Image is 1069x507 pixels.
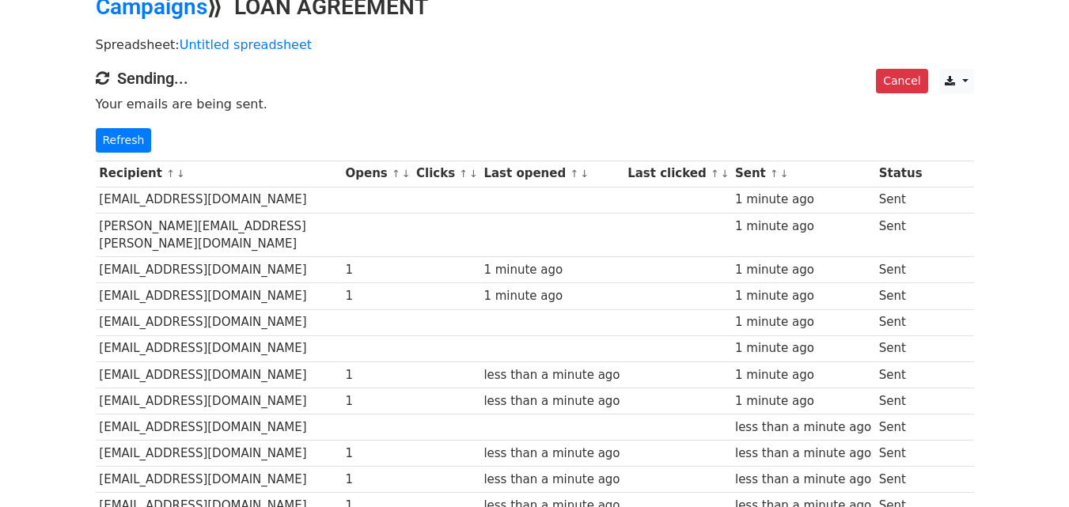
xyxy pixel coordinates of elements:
[180,37,312,52] a: Untitled spreadsheet
[392,168,400,180] a: ↑
[96,96,974,112] p: Your emails are being sent.
[780,168,789,180] a: ↓
[96,414,342,440] td: [EMAIL_ADDRESS][DOMAIN_NAME]
[345,471,408,489] div: 1
[875,414,926,440] td: Sent
[166,168,175,180] a: ↑
[875,213,926,257] td: Sent
[96,187,342,213] td: [EMAIL_ADDRESS][DOMAIN_NAME]
[875,309,926,335] td: Sent
[459,168,468,180] a: ↑
[483,261,620,279] div: 1 minute ago
[469,168,478,180] a: ↓
[735,218,871,236] div: 1 minute ago
[483,366,620,384] div: less than a minute ago
[483,471,620,489] div: less than a minute ago
[483,287,620,305] div: 1 minute ago
[480,161,624,187] th: Last opened
[96,388,342,414] td: [EMAIL_ADDRESS][DOMAIN_NAME]
[96,69,974,88] h4: Sending...
[875,283,926,309] td: Sent
[735,392,871,411] div: 1 minute ago
[875,467,926,493] td: Sent
[176,168,185,180] a: ↓
[735,191,871,209] div: 1 minute ago
[580,168,589,180] a: ↓
[875,335,926,361] td: Sent
[875,257,926,283] td: Sent
[875,161,926,187] th: Status
[570,168,578,180] a: ↑
[345,261,408,279] div: 1
[624,161,731,187] th: Last clicked
[770,168,779,180] a: ↑
[96,361,342,388] td: [EMAIL_ADDRESS][DOMAIN_NAME]
[345,366,408,384] div: 1
[96,161,342,187] th: Recipient
[735,471,871,489] div: less than a minute ago
[876,69,927,93] a: Cancel
[96,213,342,257] td: [PERSON_NAME][EMAIL_ADDRESS][PERSON_NAME][DOMAIN_NAME]
[345,287,408,305] div: 1
[96,441,342,467] td: [EMAIL_ADDRESS][DOMAIN_NAME]
[711,168,719,180] a: ↑
[96,467,342,493] td: [EMAIL_ADDRESS][DOMAIN_NAME]
[735,261,871,279] div: 1 minute ago
[735,339,871,358] div: 1 minute ago
[735,366,871,384] div: 1 minute ago
[875,361,926,388] td: Sent
[735,445,871,463] div: less than a minute ago
[345,445,408,463] div: 1
[721,168,730,180] a: ↓
[875,388,926,414] td: Sent
[875,441,926,467] td: Sent
[402,168,411,180] a: ↓
[342,161,413,187] th: Opens
[412,161,480,187] th: Clicks
[96,309,342,335] td: [EMAIL_ADDRESS][DOMAIN_NAME]
[96,335,342,361] td: [EMAIL_ADDRESS][DOMAIN_NAME]
[96,36,974,53] p: Spreadsheet:
[990,431,1069,507] iframe: Chat Widget
[345,392,408,411] div: 1
[875,187,926,213] td: Sent
[735,418,871,437] div: less than a minute ago
[731,161,875,187] th: Sent
[96,257,342,283] td: [EMAIL_ADDRESS][DOMAIN_NAME]
[483,392,620,411] div: less than a minute ago
[735,313,871,331] div: 1 minute ago
[96,283,342,309] td: [EMAIL_ADDRESS][DOMAIN_NAME]
[483,445,620,463] div: less than a minute ago
[735,287,871,305] div: 1 minute ago
[96,128,152,153] a: Refresh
